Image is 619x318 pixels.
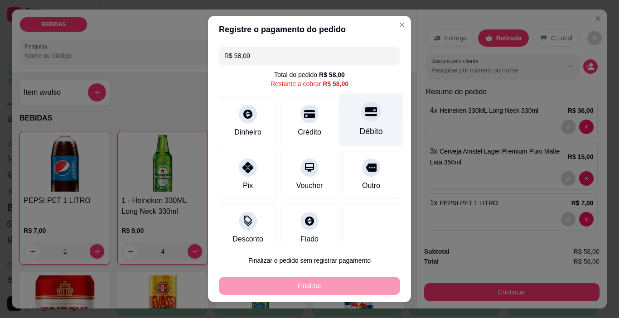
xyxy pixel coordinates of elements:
[243,180,253,191] div: Pix
[300,234,319,245] div: Fiado
[224,47,395,65] input: Ex.: hambúrguer de cordeiro
[323,79,348,88] div: R$ 58,00
[232,234,263,245] div: Desconto
[271,79,348,88] div: Restante a cobrar
[360,125,383,137] div: Débito
[296,180,323,191] div: Voucher
[234,127,261,138] div: Dinheiro
[298,127,321,138] div: Crédito
[274,70,345,79] div: Total do pedido
[208,16,411,43] header: Registre o pagamento do pedido
[395,18,409,32] button: Close
[362,180,380,191] div: Outro
[219,251,400,270] button: Finalizar o pedido sem registrar pagamento
[319,70,345,79] div: R$ 58,00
